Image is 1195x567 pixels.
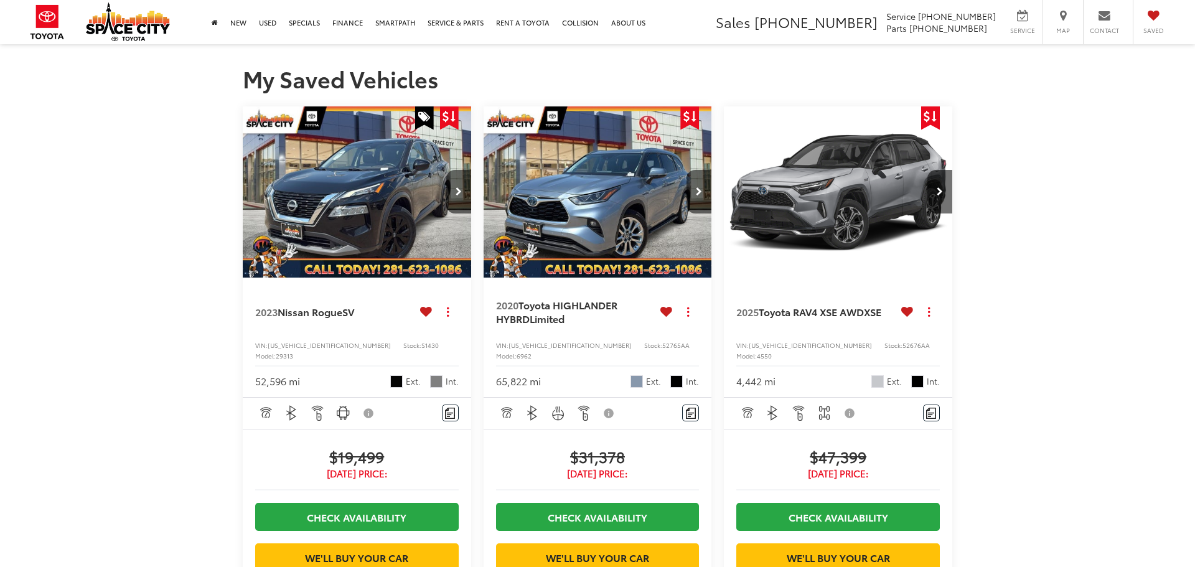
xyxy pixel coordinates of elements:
span: VIN: [255,340,268,350]
span: Special [415,106,434,130]
span: VIN: [496,340,508,350]
img: Bluetooth® [284,405,299,421]
span: Contact [1090,26,1119,35]
span: [US_VEHICLE_IDENTIFICATION_NUMBER] [508,340,632,350]
span: Model: [255,351,276,360]
span: $19,499 [255,445,459,467]
a: 2023Nissan RogueSV [255,305,415,319]
span: [DATE] Price: [736,467,940,480]
span: Int. [686,375,699,387]
img: 2020 Toyota HIGHLANDER HYBRD LIMITED-L4 FWD [483,106,713,279]
span: Get Price Drop Alert [680,106,699,130]
button: View Disclaimer [358,400,380,426]
span: Ext. [646,375,661,387]
span: Toyota RAV4 XSE AWD [759,304,864,319]
span: dropdown dots [928,307,930,317]
span: Sales [716,12,751,32]
span: Nissan Rogue [278,304,342,319]
span: [DATE] Price: [496,467,700,480]
img: Heated Steering Wheel [550,405,566,421]
button: Comments [442,405,459,421]
span: XSE [864,304,881,319]
div: 65,822 mi [496,374,541,388]
span: 6962 [517,351,532,360]
span: [US_VEHICLE_IDENTIFICATION_NUMBER] [268,340,391,350]
span: 52676AA [902,340,930,350]
button: Actions [437,301,459,323]
span: Moon Dust [630,375,643,388]
button: Actions [677,301,699,323]
button: Next image [446,170,471,213]
h1: My Saved Vehicles [243,57,952,100]
img: 2023 Nissan Rogue SV FWD 4x2 [242,106,472,279]
button: View Disclaimer [599,400,621,426]
span: Get Price Drop Alert [440,106,459,130]
span: [PHONE_NUMBER] [909,22,987,34]
span: 2020 [496,298,518,312]
span: 29313 [276,351,293,360]
a: Check Availability [736,503,940,531]
button: Next image [687,170,711,213]
span: Service [886,10,916,22]
button: Next image [927,170,952,213]
a: 2020Toyota HIGHLANDER HYBRDLimited [496,298,656,326]
span: Gray [430,375,443,388]
img: Bluetooth® [525,405,540,421]
img: Remote Start [576,405,592,421]
span: Stock: [403,340,421,350]
span: $31,378 [496,445,700,467]
span: [US_VEHICLE_IDENTIFICATION_NUMBER] [749,340,872,350]
span: Ext. [406,375,421,387]
img: Remote Start [791,405,807,421]
div: 52,596 mi [255,374,300,388]
span: 2023 [255,304,278,319]
span: Ext. [887,375,902,387]
img: Adaptive Cruise Control [499,405,514,421]
span: Black [670,375,683,388]
span: [PHONE_NUMBER] [918,10,996,22]
button: Comments [923,405,940,421]
span: Model: [496,351,517,360]
span: Parts [886,22,907,34]
img: Adaptive Cruise Control [739,405,755,421]
img: Adaptive Cruise Control [258,405,273,421]
span: Get Price Drop Alert [921,106,940,130]
span: Limited [530,311,565,326]
span: dropdown dots [687,307,689,317]
span: SV [342,304,354,319]
img: Comments [926,408,936,418]
img: Bluetooth® [765,405,780,421]
span: S1430 [421,340,439,350]
img: Comments [445,408,455,418]
span: Super Black [390,375,403,388]
img: 4WD/AWD [817,405,832,421]
span: Silver Sky Met W/Blk [871,375,884,388]
button: Actions [918,301,940,323]
span: Toyota HIGHLANDER HYBRD [496,298,617,326]
span: [DATE] Price: [255,467,459,480]
div: 4,442 mi [736,374,776,388]
span: Stock: [644,340,662,350]
span: dropdown dots [447,307,449,317]
a: Check Availability [255,503,459,531]
span: Saved [1140,26,1167,35]
span: Stock: [884,340,902,350]
span: 4550 [757,351,772,360]
img: Comments [686,408,696,418]
div: 2023 Nissan Rogue SV 0 [242,106,472,278]
span: [PHONE_NUMBER] [754,12,878,32]
span: 2025 [736,304,759,319]
span: Service [1008,26,1036,35]
a: 2025Toyota RAV4 XSE AWDXSE [736,305,896,319]
span: Int. [446,375,459,387]
span: $47,399 [736,445,940,467]
div: 2025 Toyota RAV4 XSE AWD XSE 0 [723,106,954,278]
span: 52765AA [662,340,690,350]
span: VIN: [736,340,749,350]
span: Model: [736,351,757,360]
a: 2025 Toyota RAV4 XSE AWD PLUG-IN HYBRID2025 Toyota RAV4 XSE AWD PLUG-IN HYBRID2025 Toyota RAV4 XS... [723,106,954,278]
span: Black [911,375,924,388]
a: Check Availability [496,503,700,531]
img: Space City Toyota [86,2,170,41]
span: Int. [927,375,940,387]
